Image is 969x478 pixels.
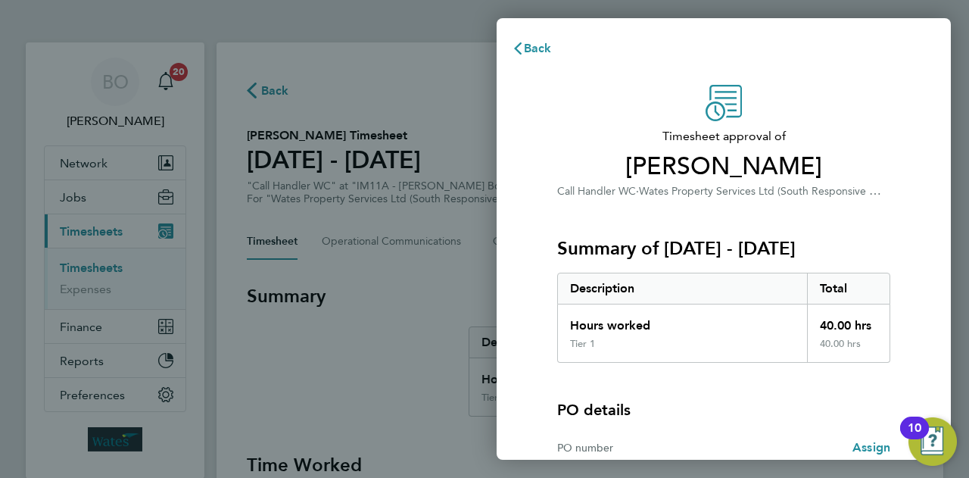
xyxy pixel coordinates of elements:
[524,41,552,55] span: Back
[852,439,890,457] a: Assign
[908,428,921,448] div: 10
[497,33,567,64] button: Back
[557,185,636,198] span: Call Handler WC
[807,305,890,338] div: 40.00 hrs
[557,236,890,261] h3: Summary of [DATE] - [DATE]
[557,152,890,182] span: [PERSON_NAME]
[557,127,890,145] span: Timesheet approval of
[908,417,957,466] button: Open Resource Center, 10 new notifications
[557,439,724,457] div: PO number
[558,305,807,338] div: Hours worked
[570,338,595,350] div: Tier 1
[557,273,890,363] div: Summary of 13 - 19 Sep 2025
[557,399,631,420] h4: PO details
[636,185,639,198] span: ·
[639,183,934,198] span: Wates Property Services Ltd (South Responsive Maintenance)
[852,440,890,455] span: Assign
[558,273,807,304] div: Description
[807,273,890,304] div: Total
[807,338,890,362] div: 40.00 hrs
